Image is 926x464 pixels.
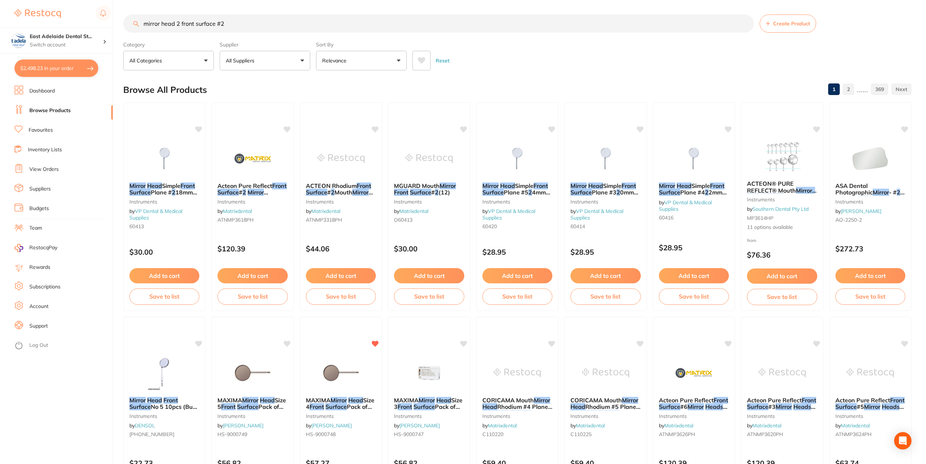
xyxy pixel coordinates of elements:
[129,182,146,189] em: Mirror
[352,189,369,196] em: Mirror
[759,138,806,174] img: ACTEON® PURE REFLECT® Mouth Mirrors Front Surface
[436,397,451,404] em: Head
[482,223,497,230] span: 60420
[237,403,258,410] em: Surface
[747,397,802,404] span: Acteon Pure Reflect
[399,208,428,214] a: Matrixdental
[317,140,365,177] img: ACTEON Rhodium Front Surface #2 Mouth Mirror Heads (12/pcs)
[659,288,729,304] button: Save to list
[515,182,533,189] span: Simple
[588,182,603,189] em: Head
[306,397,376,410] b: MAXIMA Mirror Head Size 4 Front Surface Pack of 12
[659,189,680,196] em: Surface
[239,189,242,196] span: #
[873,189,889,196] em: Mirror
[663,410,700,417] span: 6mm (12/pcs)
[494,410,508,417] em: Front
[129,431,174,438] span: [PHONE_NUMBER]
[217,397,286,410] span: Size 5
[141,140,188,177] img: Mirror Head Simple Front Surface Plane #2 18mm Box Of 12
[433,51,452,70] button: Reset
[747,180,817,194] b: ACTEON® PURE REFLECT® Mouth Mirrors Front Surface
[570,182,587,189] em: Mirror
[129,288,199,304] button: Save to list
[306,413,376,419] small: instruments
[570,189,592,196] em: Surface
[835,397,905,410] b: Acteon Pure Reflect Front Surface #5 Mirror Heads 24mm (12/pcs)
[890,397,905,404] em: Front
[220,51,310,70] button: All Suppliers
[220,41,310,48] label: Supplier
[747,193,761,201] em: Front
[394,422,440,429] span: by
[659,413,729,419] small: instruments
[306,422,352,429] span: by
[306,196,324,203] em: Heads
[141,355,188,391] img: Mirror Head Front Surface No 5 10pcs (Buy 5, get 1 free)
[217,208,252,214] span: by
[123,51,214,70] button: All Categories
[217,189,239,196] em: Surface
[482,208,535,221] a: VP Dental & Medical Supplies
[440,182,456,189] em: Mirror
[306,199,376,205] small: instruments
[11,33,26,48] img: East Adelaide Dental Studio
[570,199,640,205] small: instruments
[570,268,640,283] button: Add to cart
[482,199,552,205] small: instruments
[30,41,103,49] p: Switch account
[482,397,552,410] b: CORICAMA Mouth Mirror Head Rhodium #4 Plane (12) Front Surface
[435,189,439,196] em: 2
[306,189,327,196] em: Surface
[494,355,541,391] img: CORICAMA Mouth Mirror Head Rhodium #4 Plane (12) Front Surface
[705,189,709,196] em: 2
[29,87,55,95] a: Dashboard
[129,199,199,205] small: instruments
[494,140,541,177] img: Mirror Head Simple Front Surface Plane #5 24mm Box Of 12
[482,189,550,202] span: 4mm Box Of 12
[394,397,464,410] b: MAXIMA Mirror Head Size 3 Front Surface Pack of 12
[835,182,873,196] span: ASA Dental Photographic
[747,422,781,429] span: by
[688,403,704,410] em: Mirror
[29,323,48,330] a: Support
[217,217,254,223] span: ATNMP3618PH
[714,397,728,404] em: Front
[680,403,688,410] span: #6
[570,403,640,417] span: Rhodium #5 Plane (12)
[659,243,729,252] p: $28.95
[705,403,723,410] em: Heads
[129,422,155,429] span: by
[242,189,246,196] em: 2
[793,403,811,410] em: Heads
[710,182,724,189] em: Front
[306,431,336,438] span: HS-9000748
[317,355,365,391] img: MAXIMA Mirror Head Size 4 Front Surface Pack of 12
[327,189,331,196] span: #
[29,127,53,134] a: Favourites
[533,182,548,189] em: Front
[394,245,464,253] p: $30.00
[29,283,61,291] a: Subscriptions
[306,403,372,417] span: Pack of 12
[482,403,552,417] span: Rhodium #4 Plane (12)
[357,182,371,189] em: Front
[306,288,376,304] button: Save to list
[843,82,854,97] a: 2
[151,189,172,196] span: Plane #
[322,57,349,64] p: Relevance
[570,248,640,256] p: $28.95
[129,397,199,410] b: Mirror Head Front Surface No 5 10pcs (Buy 5, get 1 free)
[835,288,905,304] button: Save to list
[14,9,61,18] img: Restocq Logo
[316,51,407,70] button: Relevance
[217,182,287,196] b: Acteon Pure Reflect Front Surface #2 Mirror Heads 18mm (12/pcs)
[747,268,817,284] button: Add to cart
[129,57,165,64] p: All Categories
[14,340,111,352] button: Log Out
[221,403,236,410] em: Front
[129,403,151,410] em: Surface
[835,208,881,214] span: by
[129,223,144,230] span: 60413
[752,422,781,429] a: Matrixdental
